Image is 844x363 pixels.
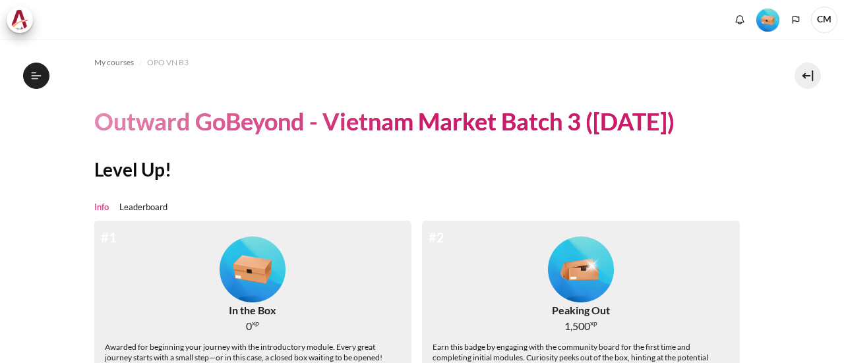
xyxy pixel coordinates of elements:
[101,227,117,247] div: #1
[756,9,779,32] img: Level #1
[548,231,614,302] div: Level #2
[11,10,29,30] img: Architeck
[756,7,779,32] div: Level #1
[94,57,134,69] span: My courses
[246,318,252,334] span: 0
[252,321,259,325] span: xp
[548,237,614,302] img: Level #2
[229,302,276,318] div: In the Box
[105,342,402,363] div: Awarded for beginning your journey with the introductory module. Every great journey starts with ...
[811,7,837,33] a: User menu
[94,201,109,214] a: Info
[94,106,675,137] h1: Outward GoBeyond - Vietnam Market Batch 3 ([DATE])
[811,7,837,33] span: CM
[119,201,167,214] a: Leaderboard
[564,318,590,334] span: 1,500
[220,237,286,302] img: Level #1
[730,10,750,30] div: Show notification window with no new notifications
[94,55,134,70] a: My courses
[7,7,40,33] a: Architeck Architeck
[751,7,785,32] a: Level #1
[786,10,806,30] button: Languages
[147,55,189,70] a: OPO VN B3
[429,227,444,247] div: #2
[220,231,286,302] div: Level #1
[94,52,750,73] nav: Navigation bar
[590,321,597,325] span: xp
[552,302,610,318] div: Peaking Out
[94,157,750,181] h2: Level Up!
[147,57,189,69] span: OPO VN B3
